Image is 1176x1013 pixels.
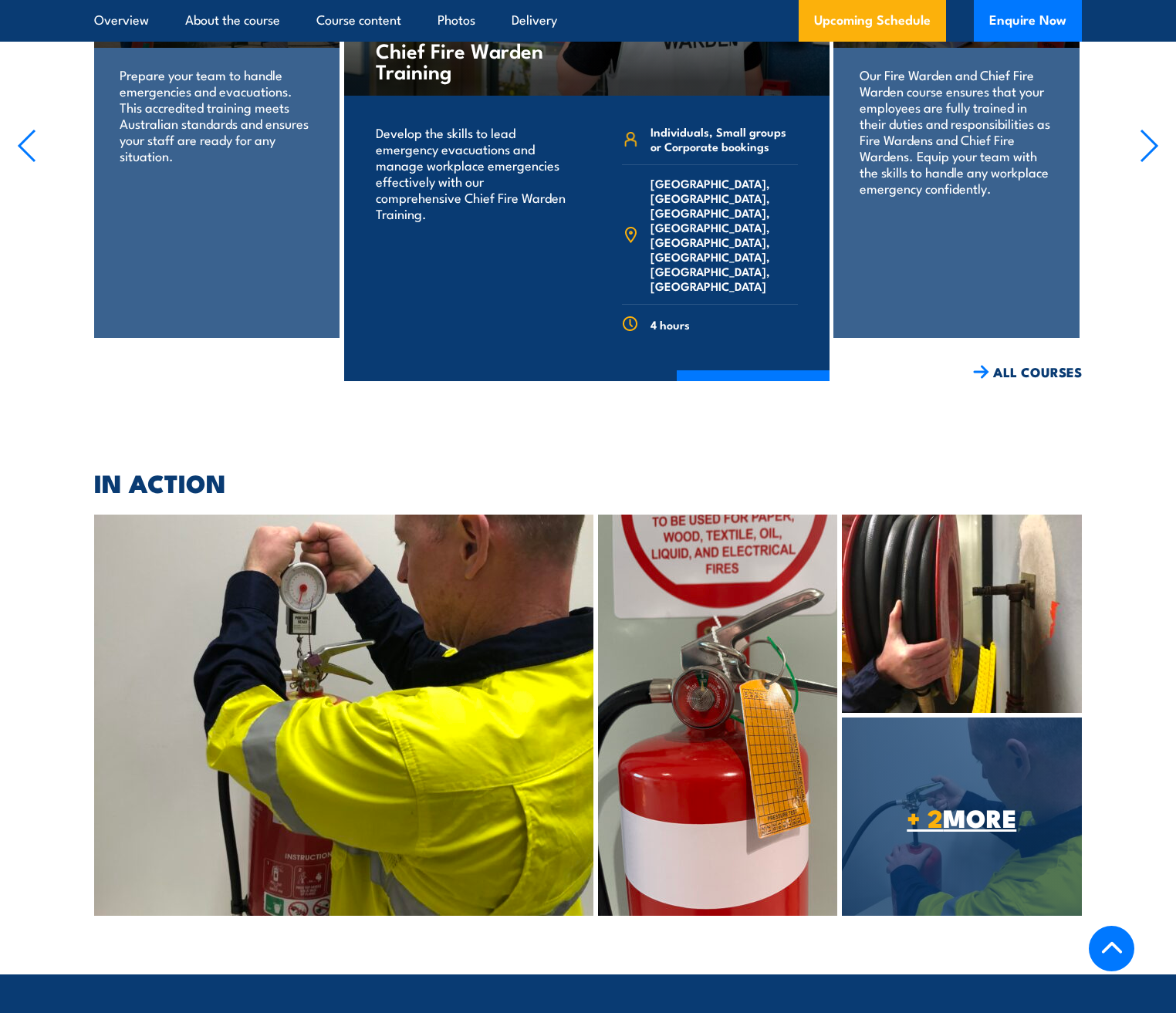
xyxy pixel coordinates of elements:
[973,363,1082,381] a: ALL COURSES
[376,39,557,81] h4: Chief Fire Warden Training
[376,124,566,221] p: Develop the skills to lead emergency evacuations and manage workplace emergencies effectively wit...
[651,124,797,154] span: Individuals, Small groups or Corporate bookings
[651,317,690,332] span: 4 hours
[842,806,1082,828] span: MORE
[677,370,830,410] a: COURSE DETAILS
[94,471,1082,493] h2: IN ACTION
[120,66,313,164] p: Prepare your team to handle emergencies and evacuations. This accredited training meets Australia...
[842,718,1082,916] a: + 2MORE
[842,515,1082,713] img: Inspect & Test Fire Blankets & Fire Extinguishers Training.
[598,515,837,916] img: Inspect & Test Fire Blankets & Fire Extinguishers Training
[651,176,797,293] span: [GEOGRAPHIC_DATA], [GEOGRAPHIC_DATA], [GEOGRAPHIC_DATA], [GEOGRAPHIC_DATA], [GEOGRAPHIC_DATA], [G...
[860,66,1053,196] p: Our Fire Warden and Chief Fire Warden course ensures that your employees are fully trained in the...
[907,798,943,836] strong: + 2
[94,515,593,916] img: Inspect & Test Fire Blankets & Fire Extinguishers Training.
